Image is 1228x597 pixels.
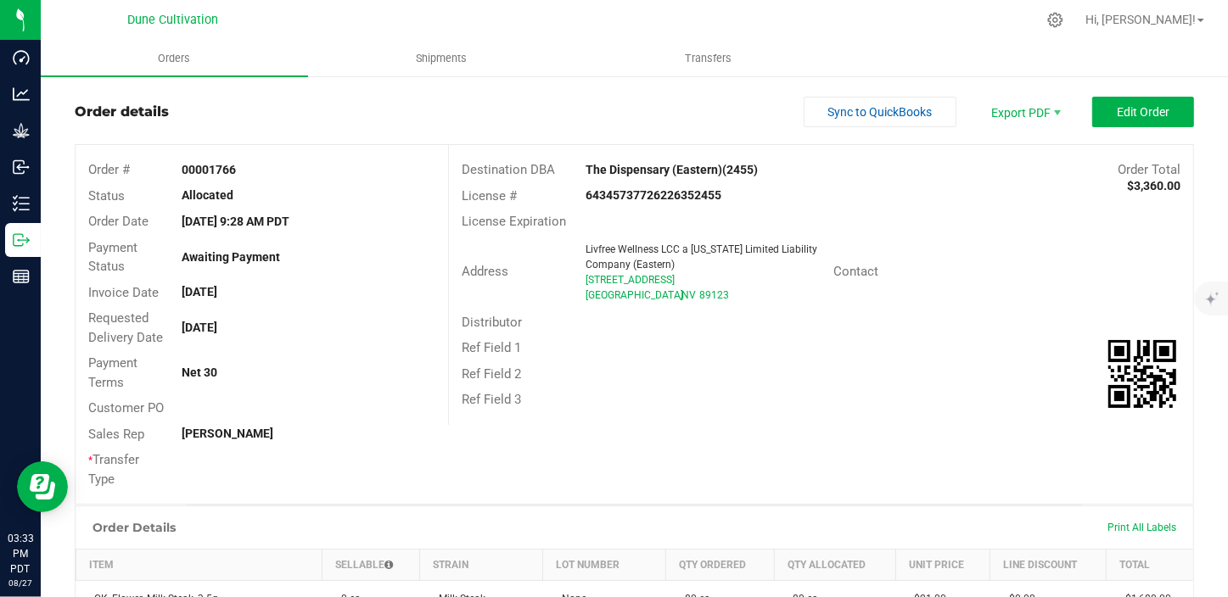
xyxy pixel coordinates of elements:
[834,264,879,279] span: Contact
[8,577,33,589] p: 08/27
[88,400,164,416] span: Customer PO
[586,243,817,271] span: Livfree Wellness LCC a [US_STATE] Limited Liability Company (Eastern)
[681,289,696,301] span: NV
[680,289,681,301] span: ,
[1127,179,1180,192] strong: $3,360.00
[182,427,273,440] strong: [PERSON_NAME]
[88,452,139,487] span: Transfer Type
[182,285,217,298] strong: [DATE]
[1117,105,1169,119] span: Edit Order
[182,250,280,264] strong: Awaiting Payment
[93,521,176,534] h1: Order Details
[88,214,149,229] span: Order Date
[828,105,933,119] span: Sync to QuickBooks
[662,51,754,66] span: Transfers
[88,188,125,204] span: Status
[182,365,217,379] strong: Net 30
[586,188,721,202] strong: 64345737726226352455
[88,240,137,275] span: Payment Status
[462,392,521,407] span: Ref Field 3
[1085,13,1196,26] span: Hi, [PERSON_NAME]!
[462,214,566,229] span: License Expiration
[17,461,68,512] iframe: Resource center
[182,215,289,228] strong: [DATE] 9:28 AM PDT
[308,41,575,76] a: Shipments
[420,550,543,581] th: Strain
[41,41,308,76] a: Orders
[13,159,30,176] inline-svg: Inbound
[586,274,675,286] span: [STREET_ADDRESS]
[575,41,843,76] a: Transfers
[75,102,169,122] div: Order details
[13,232,30,248] inline-svg: Outbound
[1107,550,1193,581] th: Total
[462,340,521,355] span: Ref Field 1
[1118,162,1180,177] span: Order Total
[88,427,144,442] span: Sales Rep
[1108,340,1176,408] qrcode: 00001766
[8,531,33,577] p: 03:33 PM PDT
[1108,340,1176,408] img: Scan me!
[182,188,233,202] strong: Allocated
[13,122,30,139] inline-svg: Grow
[88,162,130,177] span: Order #
[88,285,159,300] span: Invoice Date
[973,97,1075,127] li: Export PDF
[462,162,555,177] span: Destination DBA
[13,195,30,212] inline-svg: Inventory
[182,163,236,176] strong: 00001766
[462,188,517,204] span: License #
[586,289,683,301] span: [GEOGRAPHIC_DATA]
[88,355,137,390] span: Payment Terms
[135,51,213,66] span: Orders
[666,550,775,581] th: Qty Ordered
[775,550,896,581] th: Qty Allocated
[543,550,666,581] th: Lot Number
[462,315,522,330] span: Distributor
[586,163,758,176] strong: The Dispensary (Eastern)(2455)
[1045,12,1066,28] div: Manage settings
[128,13,219,27] span: Dune Cultivation
[393,51,490,66] span: Shipments
[13,49,30,66] inline-svg: Dashboard
[1107,522,1176,533] span: Print All Labels
[182,321,217,334] strong: [DATE]
[13,86,30,103] inline-svg: Analytics
[990,550,1107,581] th: Line Discount
[88,310,163,345] span: Requested Delivery Date
[462,366,521,382] span: Ref Field 2
[322,550,420,581] th: Sellable
[895,550,990,581] th: Unit Price
[1092,97,1194,127] button: Edit Order
[13,268,30,285] inline-svg: Reports
[804,97,956,127] button: Sync to QuickBooks
[76,550,322,581] th: Item
[462,264,508,279] span: Address
[699,289,729,301] span: 89123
